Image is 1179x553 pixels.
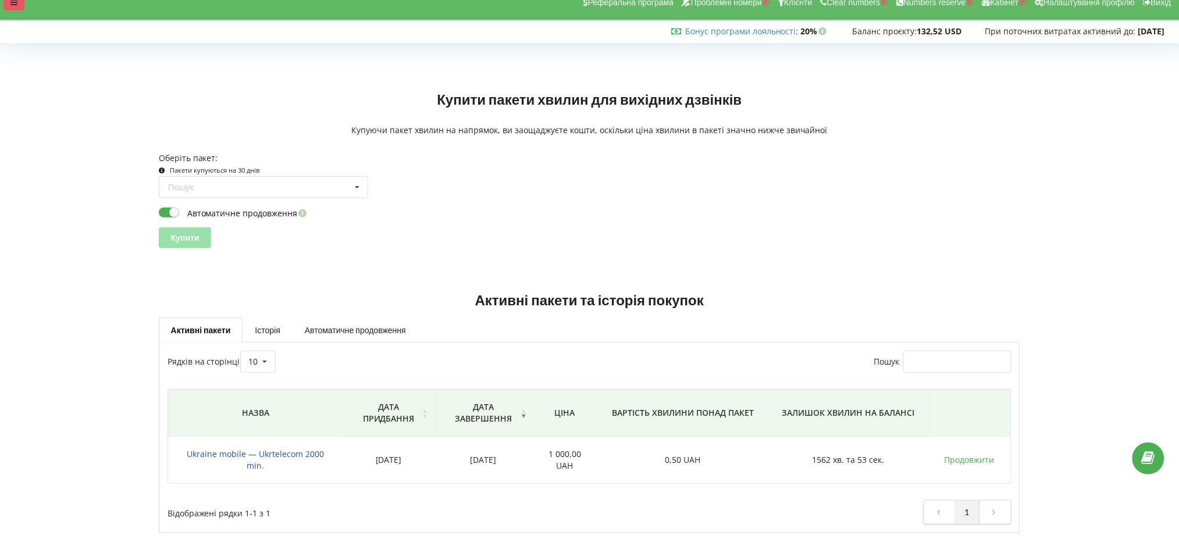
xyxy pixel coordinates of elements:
span: : [685,26,799,37]
strong: [DATE] [1138,26,1165,37]
div: 10 [249,358,258,366]
span: Баланс проєкту: [853,26,917,37]
td: [DATE] [434,437,533,484]
td: [DATE] [343,437,434,484]
i: Увімкніть цю опцію, щоб автоматично продовжувати дію пакету в день її завершення. Кошти на продов... [298,209,308,217]
td: 1562 хв. та 53 сек. [770,437,927,484]
th: Дата придбання: activate to sort column ascending [343,390,434,437]
label: Пошук [874,356,1011,367]
span: Ukraine mobile — Ukrtelecom 2000 min. [187,448,324,471]
label: Автоматичне продовження [159,206,309,219]
td: 1 000,00 UAH [533,437,596,484]
label: Рядків на сторінці [168,356,276,367]
a: Активні пакети [159,317,243,342]
a: Автоматичне продовження [293,317,418,342]
div: Пошук [168,183,194,191]
th: Ціна [533,390,596,437]
p: Купуючи пакет хвилин на напрямок, ви заощаджуєте кошти, оскільки ціна хвилини в пакеті значно ниж... [159,124,1021,136]
span: При поточних витратах активний до: [985,26,1136,37]
h2: Купити пакети хвилин для вихідних дзвінків [437,91,742,109]
a: Продовжити [944,454,994,465]
input: Пошук [903,351,1011,373]
a: Бонус програми лояльності [685,26,796,37]
th: Дата завершення: activate to sort column ascending [434,390,533,437]
strong: 20% [801,26,829,37]
th: Залишок хвилин на балансі [770,390,927,437]
a: 1 [956,501,980,524]
td: 0,50 UAH [597,437,770,484]
th: Вартість хвилини понад пакет [597,390,770,437]
a: Історія [243,317,292,342]
th: Назва [168,390,344,437]
small: Пакети купуються на 30 днів [170,166,260,174]
div: Відображені рядки 1-1 з 1 [168,500,528,519]
h2: Активні пакети та історія покупок [159,291,1021,309]
strong: 132,52 USD [917,26,962,37]
form: Оберіть пакет: [159,152,1021,248]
